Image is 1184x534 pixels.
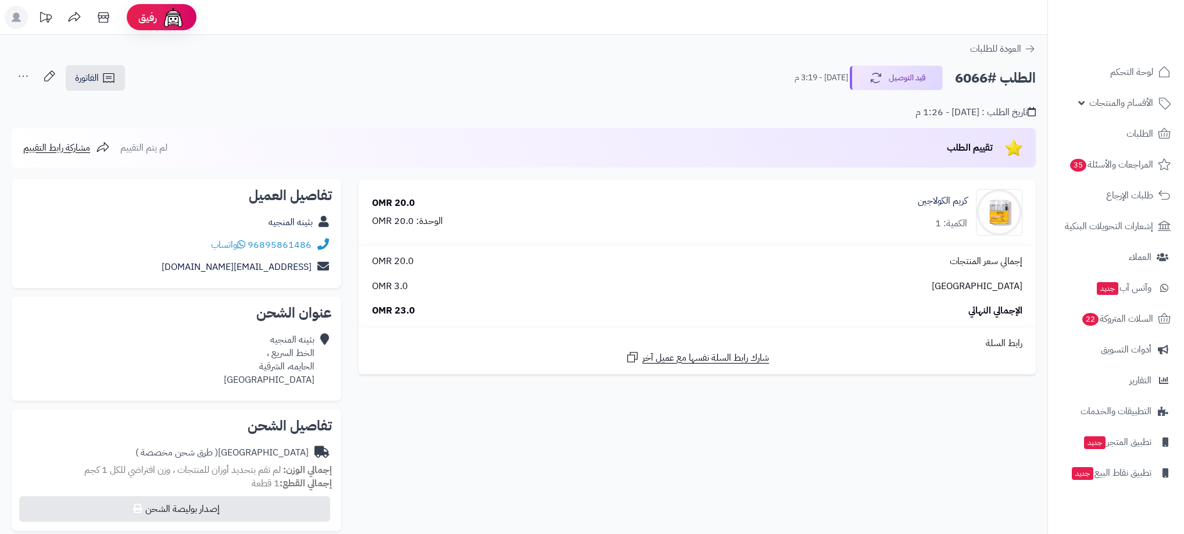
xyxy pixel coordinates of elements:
a: وآتس آبجديد [1055,274,1177,302]
div: الوحدة: 20.0 OMR [372,215,443,228]
span: 20.0 OMR [372,255,414,268]
span: 23.0 OMR [372,304,415,318]
span: تطبيق نقاط البيع [1071,465,1151,481]
span: العملاء [1129,249,1151,265]
a: تحديثات المنصة [31,6,60,32]
a: كريم الكولاجين [918,194,967,208]
span: تقييم الطلب [947,141,993,155]
span: إشعارات التحويلات البنكية [1065,218,1153,234]
span: 3.0 OMR [372,280,408,293]
button: قيد التوصيل [850,66,943,90]
a: شارك رابط السلة نفسها مع عميل آخر [625,350,769,365]
span: شارك رابط السلة نفسها مع عميل آخر [642,351,769,365]
div: الكمية: 1 [935,217,967,230]
span: المراجعات والأسئلة [1069,156,1153,173]
span: وآتس آب [1096,280,1151,296]
a: العملاء [1055,243,1177,271]
span: لم يتم التقييم [120,141,167,155]
span: جديد [1097,282,1118,295]
span: تطبيق المتجر [1083,434,1151,450]
span: جديد [1084,436,1106,449]
span: التطبيقات والخدمات [1081,403,1151,419]
span: الفاتورة [75,71,99,85]
div: تاريخ الطلب : [DATE] - 1:26 م [915,106,1036,119]
a: تطبيق المتجرجديد [1055,428,1177,456]
span: طلبات الإرجاع [1106,187,1153,204]
div: بثينه المنجيه الخط السريع ، الحايمه، الشرقية [GEOGRAPHIC_DATA] [224,333,314,386]
strong: إجمالي القطع: [280,476,332,490]
span: [GEOGRAPHIC_DATA] [932,280,1022,293]
a: المراجعات والأسئلة35 [1055,151,1177,179]
a: التطبيقات والخدمات [1055,397,1177,425]
a: إشعارات التحويلات البنكية [1055,212,1177,240]
span: لم تقم بتحديد أوزان للمنتجات ، وزن افتراضي للكل 1 كجم [84,463,281,477]
span: العودة للطلبات [970,42,1021,56]
div: رابط السلة [363,337,1031,350]
span: 22 [1082,313,1099,326]
img: ai-face.png [162,6,185,29]
a: السلات المتروكة22 [1055,305,1177,333]
a: الطلبات [1055,120,1177,148]
h2: عنوان الشحن [21,306,332,320]
span: الطلبات [1126,126,1153,142]
span: مشاركة رابط التقييم [23,141,90,155]
a: الفاتورة [66,65,125,91]
span: أدوات التسويق [1101,341,1151,358]
span: الأقسام والمنتجات [1089,95,1153,111]
a: التقارير [1055,366,1177,394]
button: إصدار بوليصة الشحن [19,496,330,522]
span: السلات المتروكة [1081,311,1153,327]
span: لوحة التحكم [1110,64,1153,80]
span: الإجمالي النهائي [968,304,1022,318]
a: 96895861486 [248,238,312,252]
span: 35 [1070,159,1087,172]
a: العودة للطلبات [970,42,1036,56]
a: تطبيق نقاط البيعجديد [1055,459,1177,487]
a: واتساب [211,238,245,252]
h2: الطلب #6066 [955,66,1036,90]
img: logo-2.png [1105,9,1173,33]
strong: إجمالي الوزن: [283,463,332,477]
a: [EMAIL_ADDRESS][DOMAIN_NAME] [162,260,312,274]
a: أدوات التسويق [1055,336,1177,364]
h2: تفاصيل الشحن [21,419,332,433]
div: [GEOGRAPHIC_DATA] [135,446,309,460]
small: 1 قطعة [252,476,332,490]
a: طلبات الإرجاع [1055,181,1177,209]
small: [DATE] - 3:19 م [795,72,848,84]
span: إجمالي سعر المنتجات [950,255,1022,268]
img: 1739577911-cm4q2lzl60e1o01kl6bq28ipx_final-90x90.png [976,189,1022,236]
span: رفيق [138,10,157,24]
a: لوحة التحكم [1055,58,1177,86]
span: ( طرق شحن مخصصة ) [135,446,218,460]
span: التقارير [1129,372,1151,389]
span: جديد [1072,467,1093,480]
a: بثينه المنجيه [269,215,313,229]
div: 20.0 OMR [372,197,415,210]
h2: تفاصيل العميل [21,188,332,202]
a: مشاركة رابط التقييم [23,141,110,155]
